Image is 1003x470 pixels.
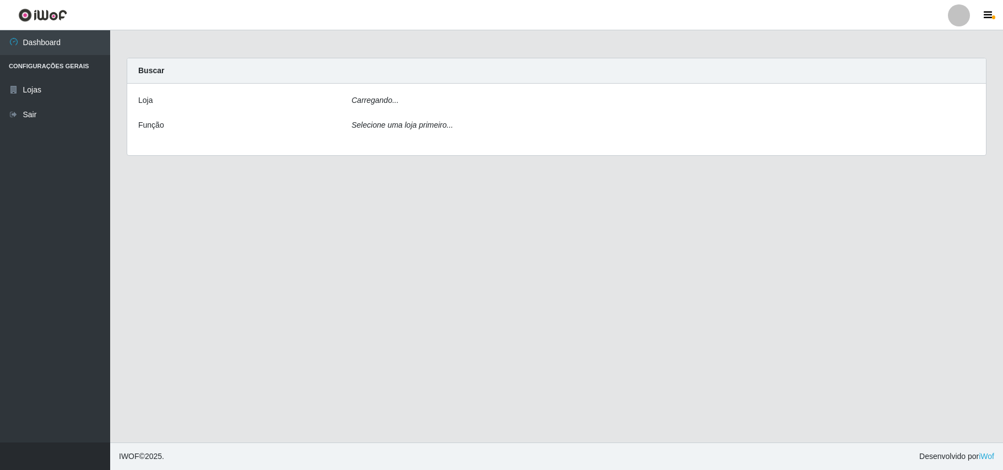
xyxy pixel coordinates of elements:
span: © 2025 . [119,451,164,462]
a: iWof [979,452,994,461]
img: CoreUI Logo [18,8,67,22]
i: Carregando... [351,96,399,105]
strong: Buscar [138,66,164,75]
label: Loja [138,95,153,106]
i: Selecione uma loja primeiro... [351,121,453,129]
span: IWOF [119,452,139,461]
span: Desenvolvido por [919,451,994,462]
label: Função [138,119,164,131]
